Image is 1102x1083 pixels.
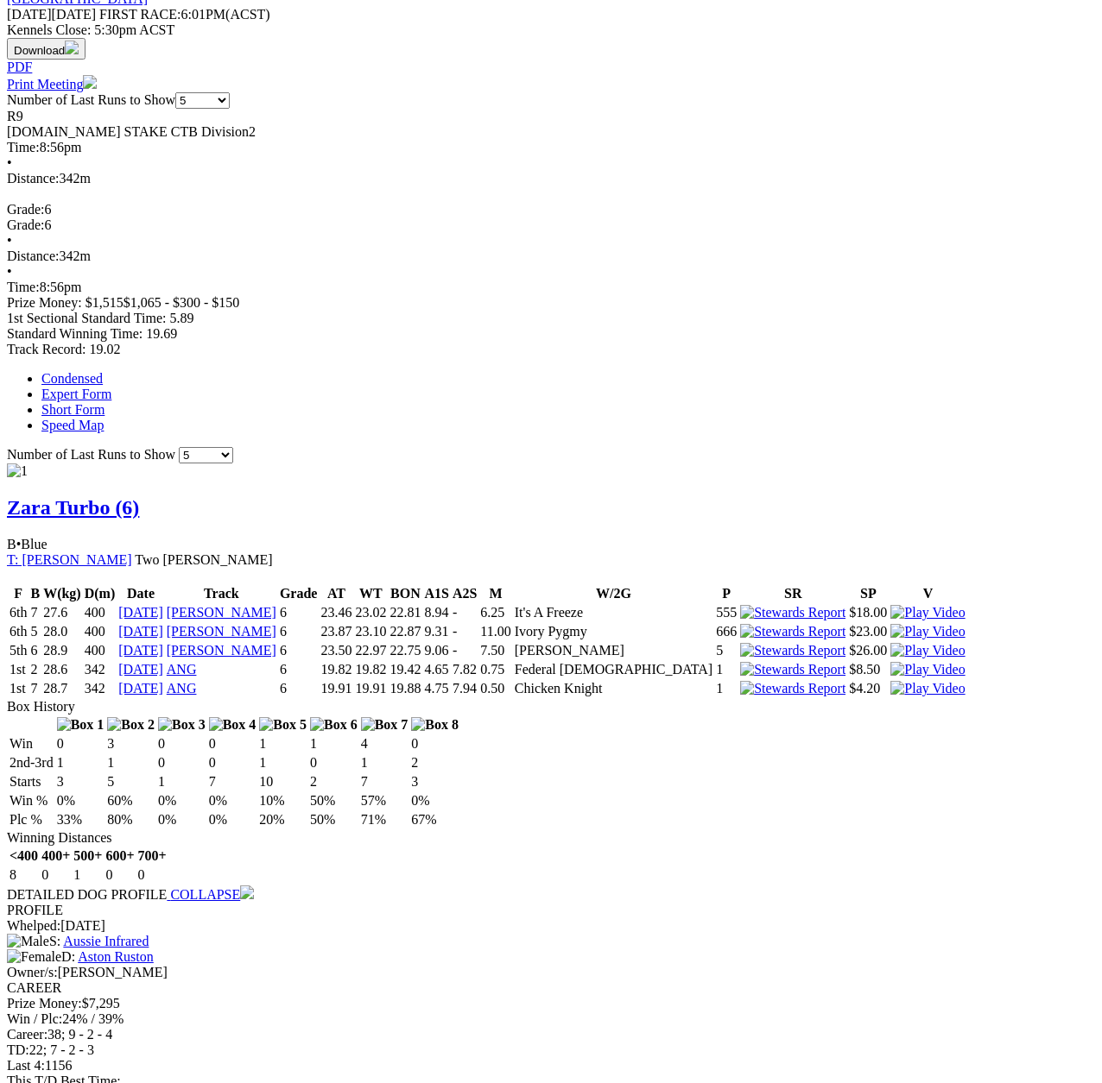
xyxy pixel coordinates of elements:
[7,1042,29,1057] span: TD:
[7,295,1095,311] div: Prize Money: $1,515
[9,661,28,678] td: 1st
[740,605,845,620] img: Stewards Report
[715,585,738,602] th: P
[479,585,511,602] th: M
[29,585,41,602] th: B
[158,717,206,733] img: Box 3
[7,699,1095,715] div: Box History
[279,680,319,697] td: 6
[7,326,142,341] span: Standard Winning Time:
[309,735,358,752] td: 1
[89,342,120,356] span: 19.02
[9,811,54,828] td: Plc %
[890,624,965,639] img: Play Video
[208,735,257,752] td: 0
[7,60,32,74] a: PDF
[9,642,28,659] td: 5th
[354,680,387,697] td: 19.91
[7,109,23,123] span: R9
[56,773,105,790] td: 3
[423,680,449,697] td: 4.75
[740,643,845,658] img: Stewards Report
[42,604,82,621] td: 27.6
[73,847,103,865] th: 500+
[65,41,79,54] img: download.svg
[479,642,511,659] td: 7.50
[715,604,738,621] td: 555
[258,773,307,790] td: 10
[7,980,1095,996] div: CAREER
[42,585,82,602] th: W(kg)
[360,735,409,752] td: 4
[63,934,149,948] a: Aussie Infrared
[118,643,163,658] a: [DATE]
[167,662,197,677] a: ANG
[137,847,168,865] th: 700+
[106,773,155,790] td: 5
[208,773,257,790] td: 7
[41,866,71,884] td: 0
[118,605,163,620] a: [DATE]
[309,811,358,828] td: 50%
[7,934,49,949] img: Male
[7,1058,1095,1074] div: 1156
[514,661,713,678] td: Federal [DEMOGRAPHIC_DATA]
[137,866,168,884] td: 0
[279,585,319,602] th: Grade
[479,661,511,678] td: 0.75
[890,643,965,658] a: View replay
[84,604,117,621] td: 400
[423,623,449,640] td: 9.31
[29,661,41,678] td: 2
[740,681,845,696] img: Stewards Report
[452,680,478,697] td: 7.94
[7,22,1095,38] div: Kennels Close: 5:30pm ACST
[7,996,1095,1011] div: $7,295
[84,642,117,659] td: 400
[479,680,511,697] td: 0.50
[7,7,96,22] span: [DATE]
[7,934,60,948] span: S:
[7,463,28,479] img: 1
[84,623,117,640] td: 400
[715,680,738,697] td: 1
[29,642,41,659] td: 6
[259,717,307,733] img: Box 5
[7,918,1095,934] div: [DATE]
[7,537,47,551] span: B Blue
[73,866,103,884] td: 1
[41,418,104,432] a: Speed Map
[479,623,511,640] td: 11.00
[7,965,58,979] span: Owner/s:
[106,811,155,828] td: 80%
[7,249,59,263] span: Distance:
[279,623,319,640] td: 6
[84,585,117,602] th: D(m)
[7,1011,62,1026] span: Win / Plc:
[848,661,888,678] td: $8.50
[514,623,713,640] td: Ivory Pygmy
[7,949,75,964] span: D:
[320,604,352,621] td: 23.46
[7,77,97,91] a: Print Meeting
[117,585,164,602] th: Date
[7,1042,1095,1058] div: 22; 7 - 2 - 3
[9,623,28,640] td: 6th
[7,171,1095,186] div: 342m
[360,754,409,771] td: 1
[208,792,257,809] td: 0%
[42,661,82,678] td: 28.6
[169,311,193,325] span: 5.89
[7,155,12,170] span: •
[479,604,511,621] td: 6.25
[309,754,358,771] td: 0
[310,717,358,733] img: Box 6
[41,847,71,865] th: 400+
[389,623,421,640] td: 22.87
[7,38,85,60] button: Download
[42,642,82,659] td: 28.9
[56,735,105,752] td: 0
[890,605,965,620] img: Play Video
[83,75,97,89] img: printer.svg
[7,217,1095,233] div: 6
